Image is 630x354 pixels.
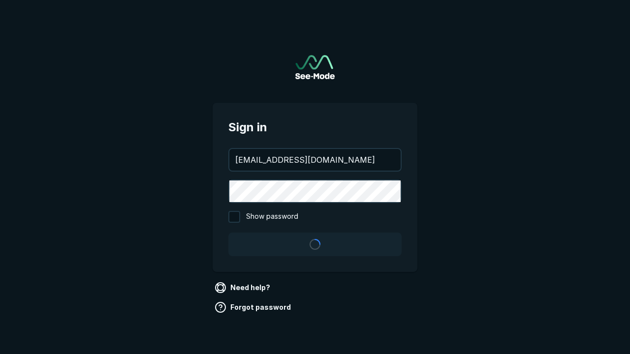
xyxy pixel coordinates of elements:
a: Forgot password [213,299,295,315]
a: Need help? [213,280,274,295]
input: your@email.com [229,149,401,171]
span: Sign in [228,118,402,136]
img: See-Mode Logo [295,55,335,79]
span: Show password [246,211,298,223]
a: Go to sign in [295,55,335,79]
